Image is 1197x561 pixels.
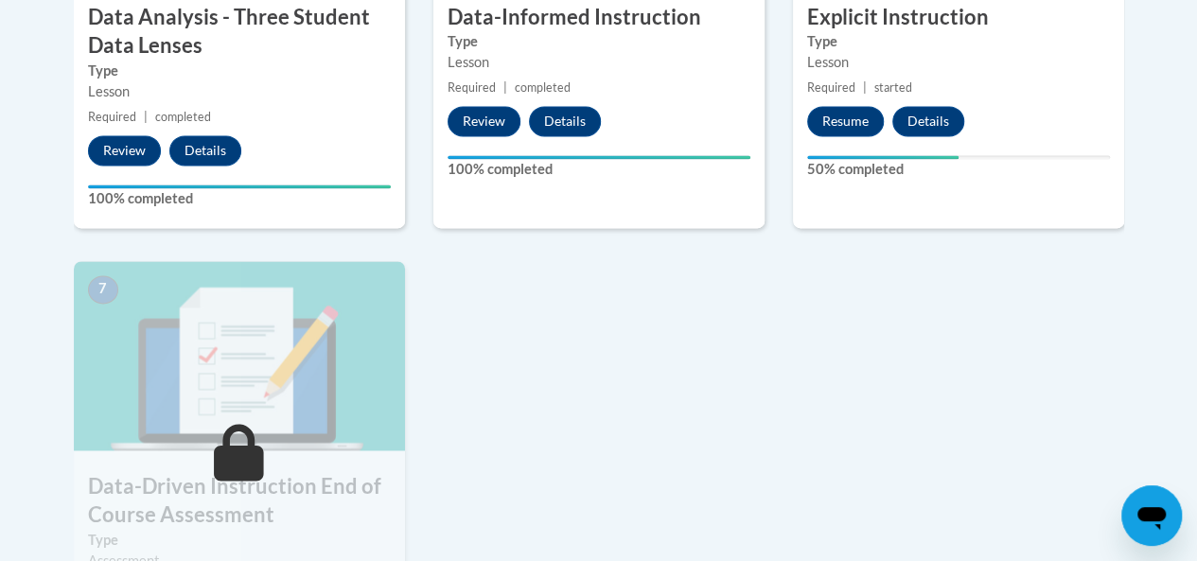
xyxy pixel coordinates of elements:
[807,155,959,159] div: Your progress
[448,159,750,180] label: 100% completed
[807,106,884,136] button: Resume
[448,52,750,73] div: Lesson
[874,80,912,95] span: started
[88,275,118,304] span: 7
[807,52,1110,73] div: Lesson
[74,471,405,530] h3: Data-Driven Instruction End of Course Assessment
[74,261,405,450] img: Course Image
[169,135,241,166] button: Details
[448,155,750,159] div: Your progress
[433,3,765,32] h3: Data-Informed Instruction
[863,80,867,95] span: |
[155,110,211,124] span: completed
[74,3,405,61] h3: Data Analysis - Three Student Data Lenses
[807,80,855,95] span: Required
[88,135,161,166] button: Review
[529,106,601,136] button: Details
[88,188,391,209] label: 100% completed
[448,31,750,52] label: Type
[448,106,520,136] button: Review
[515,80,571,95] span: completed
[1121,485,1182,546] iframe: Button to launch messaging window
[88,61,391,81] label: Type
[807,159,1110,180] label: 50% completed
[892,106,964,136] button: Details
[503,80,507,95] span: |
[807,31,1110,52] label: Type
[88,184,391,188] div: Your progress
[88,81,391,102] div: Lesson
[88,529,391,550] label: Type
[88,110,136,124] span: Required
[144,110,148,124] span: |
[448,80,496,95] span: Required
[793,3,1124,32] h3: Explicit Instruction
